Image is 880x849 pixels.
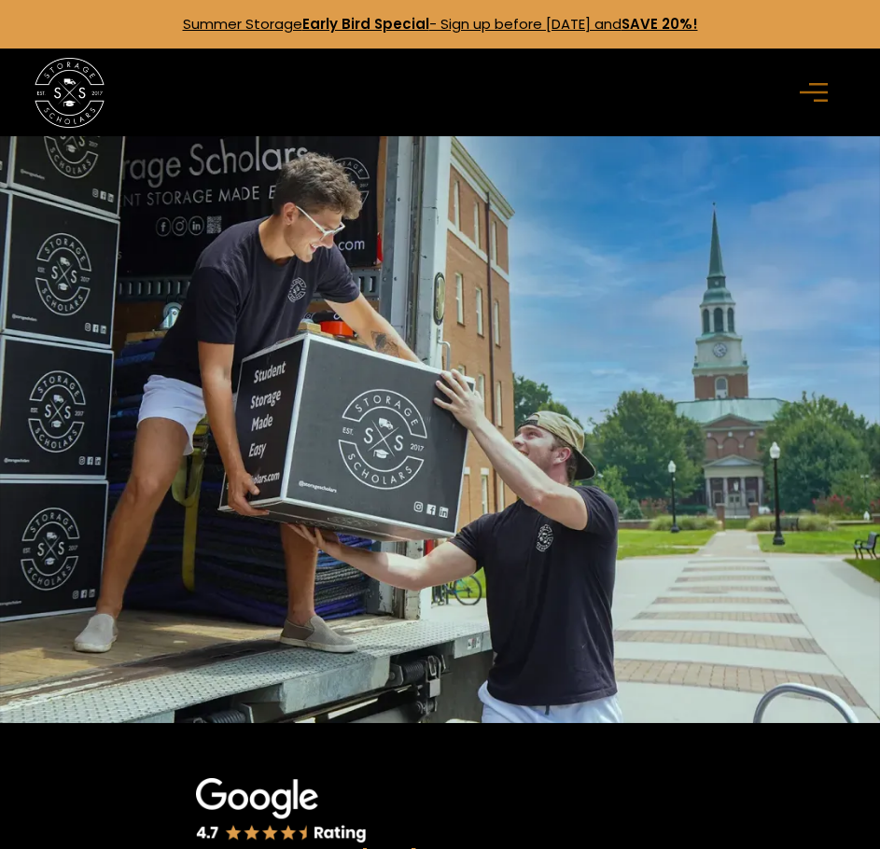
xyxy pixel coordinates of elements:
strong: SAVE 20%! [622,14,698,34]
div: menu [789,64,845,120]
a: home [35,58,105,128]
img: Google 4.7 star rating [196,778,367,843]
a: Summer StorageEarly Bird Special- Sign up before [DATE] andSAVE 20%! [183,14,698,34]
strong: Early Bird Special [302,14,429,34]
img: Storage Scholars main logo [35,58,105,128]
